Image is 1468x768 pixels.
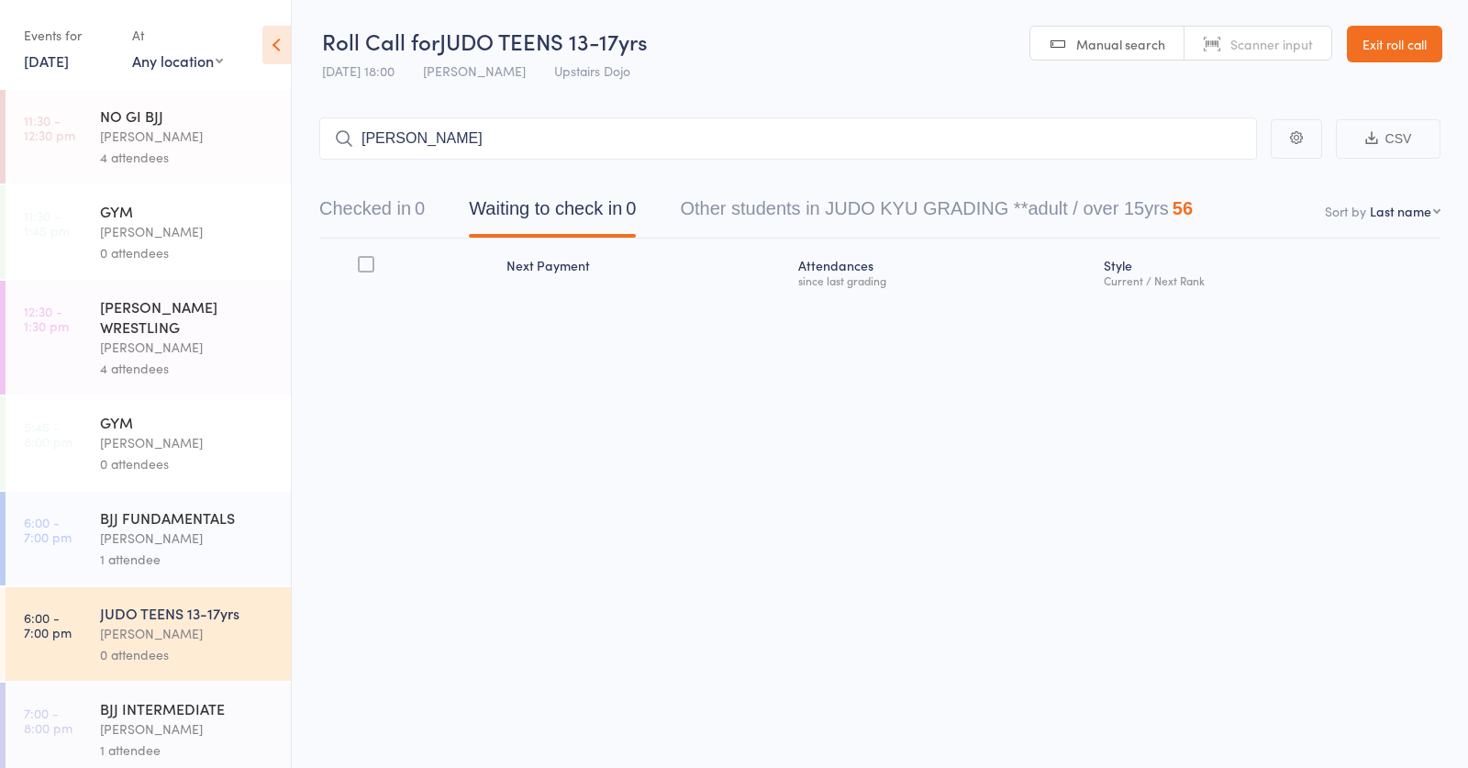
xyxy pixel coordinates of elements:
[100,740,275,761] div: 1 attendee
[791,247,1096,295] div: Atten­dances
[554,61,630,80] span: Upstairs Dojo
[1104,274,1433,286] div: Current / Next Rank
[415,198,425,218] div: 0
[1370,202,1431,220] div: Last name
[24,113,75,142] time: 11:30 - 12:30 pm
[423,61,526,80] span: [PERSON_NAME]
[499,247,791,295] div: Next Payment
[100,623,275,644] div: [PERSON_NAME]
[626,198,636,218] div: 0
[100,358,275,379] div: 4 attendees
[100,453,275,474] div: 0 attendees
[322,61,395,80] span: [DATE] 18:00
[24,50,69,71] a: [DATE]
[132,50,223,71] div: Any location
[100,718,275,740] div: [PERSON_NAME]
[100,201,275,221] div: GYM
[1347,26,1442,62] a: Exit roll call
[469,189,636,238] button: Waiting to check in0
[1336,119,1440,159] button: CSV
[6,185,291,279] a: 11:30 -1:45 pmGYM[PERSON_NAME]0 attendees
[132,20,223,50] div: At
[439,26,648,56] span: JUDO TEENS 13-17yrs
[1230,35,1313,53] span: Scanner input
[100,106,275,126] div: NO GI BJJ
[100,126,275,147] div: [PERSON_NAME]
[1325,202,1366,220] label: Sort by
[100,147,275,168] div: 4 attendees
[1076,35,1165,53] span: Manual search
[100,549,275,570] div: 1 attendee
[100,603,275,623] div: JUDO TEENS 13-17yrs
[100,507,275,528] div: BJJ FUNDAMENTALS
[1096,247,1440,295] div: Style
[100,242,275,263] div: 0 attendees
[24,706,72,735] time: 7:00 - 8:00 pm
[6,90,291,184] a: 11:30 -12:30 pmNO GI BJJ[PERSON_NAME]4 attendees
[322,26,439,56] span: Roll Call for
[100,698,275,718] div: BJJ INTERMEDIATE
[798,274,1089,286] div: since last grading
[24,304,69,333] time: 12:30 - 1:30 pm
[100,644,275,665] div: 0 attendees
[100,412,275,432] div: GYM
[24,419,72,449] time: 5:45 - 8:00 pm
[100,432,275,453] div: [PERSON_NAME]
[6,281,291,395] a: 12:30 -1:30 pm[PERSON_NAME] WRESTLING[PERSON_NAME]4 attendees
[100,528,275,549] div: [PERSON_NAME]
[100,337,275,358] div: [PERSON_NAME]
[319,117,1257,160] input: Search by name
[680,189,1193,238] button: Other students in JUDO KYU GRADING **adult / over 15yrs56
[24,610,72,640] time: 6:00 - 7:00 pm
[100,221,275,242] div: [PERSON_NAME]
[100,296,275,337] div: [PERSON_NAME] WRESTLING
[24,515,72,544] time: 6:00 - 7:00 pm
[6,587,291,681] a: 6:00 -7:00 pmJUDO TEENS 13-17yrs[PERSON_NAME]0 attendees
[24,20,114,50] div: Events for
[6,396,291,490] a: 5:45 -8:00 pmGYM[PERSON_NAME]0 attendees
[6,492,291,585] a: 6:00 -7:00 pmBJJ FUNDAMENTALS[PERSON_NAME]1 attendee
[1173,198,1193,218] div: 56
[319,189,425,238] button: Checked in0
[24,208,70,238] time: 11:30 - 1:45 pm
